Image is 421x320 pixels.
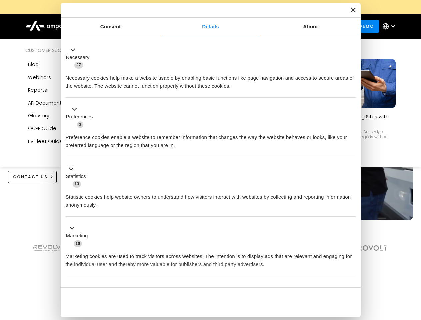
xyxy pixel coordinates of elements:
[66,247,356,268] div: Marketing cookies are used to track visitors across websites. The intention is to display ads tha...
[73,181,81,187] span: 13
[25,58,108,71] a: Blog
[66,224,92,248] button: Marketing (10)
[25,135,108,148] a: EV Fleet Guide
[74,62,83,68] span: 27
[66,105,97,129] button: Preferences (3)
[348,245,388,251] img: Aerovolt Logo
[13,174,48,180] div: CONTACT US
[66,173,86,180] label: Statistics
[25,109,108,122] a: Glossary
[25,84,108,96] a: Reports
[61,3,361,11] a: New Webinars: Register to Upcoming WebinarsREGISTER HERE
[66,69,356,90] div: Necessary cookies help make a website usable by enabling basic functions like page navigation and...
[351,8,356,12] button: Close banner
[28,138,63,145] div: EV Fleet Guide
[25,47,108,54] div: Customer success
[110,285,116,291] span: 2
[28,99,74,107] div: API Documentation
[66,284,120,292] button: Unclassified (2)
[25,122,108,135] a: OCPP Guide
[8,171,57,183] a: CONTACT US
[66,113,93,121] label: Preferences
[28,61,39,68] div: Blog
[66,188,356,209] div: Statistic cookies help website owners to understand how visitors interact with websites by collec...
[66,165,90,188] button: Statistics (13)
[28,86,47,94] div: Reports
[261,18,361,36] a: About
[28,74,51,81] div: Webinars
[77,121,83,128] span: 3
[28,112,49,119] div: Glossary
[66,46,94,69] button: Necessary (27)
[25,97,108,109] a: API Documentation
[66,54,90,61] label: Necessary
[28,125,56,132] div: OCPP Guide
[260,293,355,312] button: Okay
[161,18,261,36] a: Details
[66,232,88,240] label: Marketing
[66,128,356,149] div: Preference cookies enable a website to remember information that changes the way the website beha...
[74,240,82,247] span: 10
[61,18,161,36] a: Consent
[25,71,108,84] a: Webinars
